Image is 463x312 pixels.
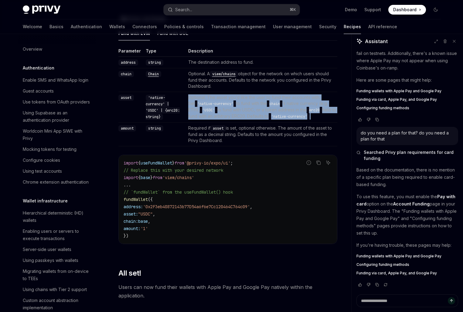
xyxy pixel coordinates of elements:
[175,160,184,166] span: from
[146,95,180,120] code: 'native-currency' | 'USDC' | {erc20: string}
[356,106,409,110] span: Configuring funding methods
[210,125,226,131] code: asset
[373,282,381,288] button: Copy chat response
[23,98,90,106] div: Use tokens from OAuth providers
[109,19,125,34] a: Wallets
[23,5,60,14] img: dark logo
[148,197,153,202] span: ({
[324,159,332,167] button: Ask AI
[18,177,96,188] a: Chrome extension authentication
[146,71,161,77] code: Chain
[175,6,192,13] div: Search...
[162,175,194,180] span: 'viem/chains'
[18,126,96,144] a: Worldcoin Mini App SIWE with Privy
[356,254,441,259] span: Funding wallets with Apple Pay and Google Pay
[124,197,148,202] span: fundWallet
[18,107,96,126] a: Using Supabase as an authentication provider
[356,294,458,307] textarea: Ask a question...
[124,233,128,239] span: })
[356,117,364,123] button: Vote that response was good
[356,262,409,267] span: Configuring funding methods
[356,97,437,102] span: Funding via card, Apple Pay, and Google Pay
[18,75,96,86] a: Enable SMS and WhatsApp login
[124,160,138,166] span: import
[356,262,458,267] a: Configuring funding methods
[356,89,441,93] span: Funding wallets with Apple Pay and Google Pay
[153,175,162,180] span: from
[388,5,426,15] a: Dashboard
[124,175,138,180] span: import
[210,71,238,76] a: viem/chains
[250,204,252,209] span: ,
[393,201,430,206] strong: Account Funding
[23,297,92,311] div: Custom account abstraction implementation
[146,59,163,66] code: string
[23,246,71,253] div: Server-side user wallets
[124,226,141,231] span: amount:
[356,89,458,93] a: Funding wallets with Apple Pay and Google Pay
[356,97,458,102] a: Funding via card, Apple Pay, and Google Pay
[18,255,96,266] a: Using passkeys with wallets
[18,284,96,295] a: Using chains with Tier 2 support
[356,149,458,161] button: Searched Privy plan requirements for card funding
[138,211,153,217] span: "USDC"
[18,166,96,177] a: Using test accounts
[138,175,141,180] span: {
[23,127,92,142] div: Worldcoin Mini App SIWE with Privy
[150,175,153,180] span: }
[356,194,455,206] strong: Pay with card
[23,109,92,124] div: Using Supabase as an authentication provider
[373,117,381,123] button: Copy chat response
[186,92,337,123] td: Optional. The asset you’d like the user to fund their accounts with. Set to fund with the ’s nati...
[141,160,172,166] span: useFundWallet
[141,175,150,180] span: base
[361,130,454,142] div: do you need a plan for that? do you need a plan for that
[23,64,54,72] h5: Authentication
[172,160,175,166] span: }
[164,19,204,34] a: Policies & controls
[18,86,96,97] a: Guest accounts
[118,95,134,101] code: asset
[210,71,238,77] code: viem/chains
[364,149,458,161] span: Searched Privy plan requirements for card funding
[356,76,458,84] p: Here are some pages that might help:
[124,189,233,195] span: // `fundWallet` from the useFundWallet() hook
[23,209,92,224] div: Hierarchical deterministic (HD) wallets
[124,204,143,209] span: address:
[146,71,161,76] a: Chain
[356,271,458,276] a: Funding via card, Apple Pay, and Google Pay
[23,178,89,186] div: Chrome extension authentication
[23,157,60,164] div: Configure cookies
[118,125,136,131] code: amount
[132,19,157,34] a: Connectors
[124,182,131,188] span: ...
[23,146,77,153] div: Mocking tokens for testing
[273,19,312,34] a: User management
[305,159,313,167] button: Report incorrect code
[146,125,163,131] code: string
[315,159,322,167] button: Copy the contents from the code block
[23,257,78,264] div: Using passkeys with wallets
[141,226,148,231] span: '1'
[18,44,96,55] a: Overview
[118,59,138,66] code: address
[18,97,96,107] a: Use tokens from OAuth providers
[118,48,143,57] th: Parameter
[365,38,388,45] span: Assistant
[345,7,357,13] a: Demo
[365,117,372,123] button: Vote that response was not good
[23,168,62,175] div: Using test accounts
[143,48,186,57] th: Type
[364,7,381,13] a: Support
[23,19,42,34] a: Welcome
[307,107,322,113] code: erc20
[118,71,134,77] code: chain
[23,268,92,282] div: Migrating wallets from on-device to TEEs
[49,19,63,34] a: Basics
[267,101,282,107] code: chain
[138,219,148,224] span: base
[356,193,458,237] p: To use this feature, you must enable the option on the page in your Privy Dashboard. The "Funding...
[344,19,361,34] a: Recipes
[143,204,250,209] span: '0x2F3eb40872143b77D54a6f6e7Cc120464C764c09'
[71,19,102,34] a: Authentication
